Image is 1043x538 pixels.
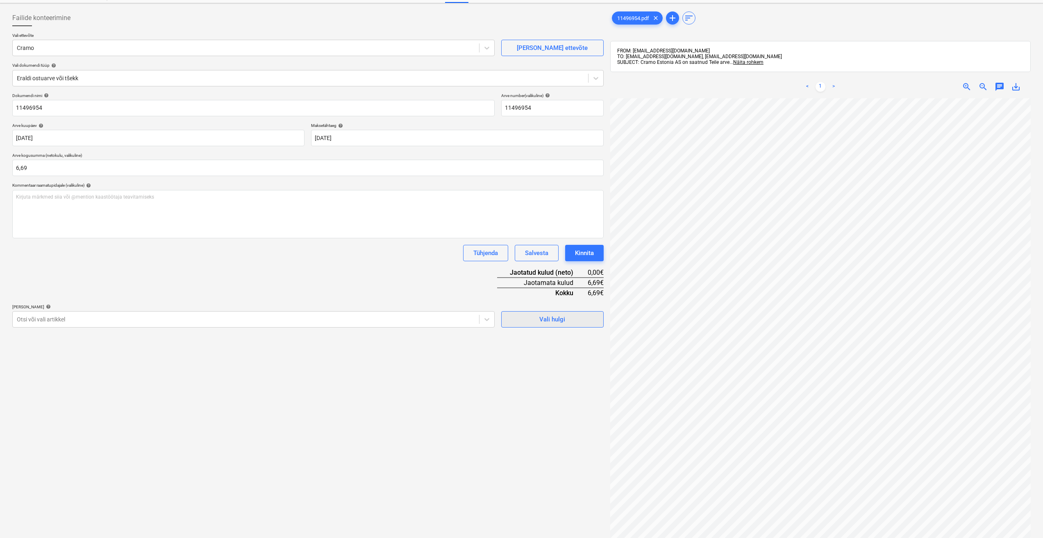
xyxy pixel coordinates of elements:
button: Salvesta [515,245,559,261]
p: Arve kogusumma (netokulu, valikuline) [12,153,604,160]
div: Jaotatud kulud (neto) [497,268,586,278]
div: 6,69€ [586,288,604,298]
div: Dokumendi nimi [12,93,495,98]
span: zoom_out [978,82,988,92]
span: help [42,93,49,98]
span: help [44,304,51,309]
a: Next page [829,82,838,92]
span: help [37,123,43,128]
span: help [543,93,550,98]
div: [PERSON_NAME] ettevõte [517,43,588,53]
span: TO: [EMAIL_ADDRESS][DOMAIN_NAME], [EMAIL_ADDRESS][DOMAIN_NAME] [617,54,782,59]
input: Arve kogusumma (netokulu, valikuline) [12,160,604,176]
span: save_alt [1011,82,1021,92]
div: Jaotamata kulud [497,278,586,288]
a: Previous page [802,82,812,92]
span: 11496954.pdf [612,15,654,21]
span: FROM: [EMAIL_ADDRESS][DOMAIN_NAME] [617,48,710,54]
input: Arve number [501,100,604,116]
div: Vali hulgi [539,314,565,325]
div: Maksetähtaeg [311,123,603,128]
button: Kinnita [565,245,604,261]
span: Failide konteerimine [12,13,70,23]
span: add [668,13,677,23]
a: Page 1 is your current page [816,82,825,92]
button: Vali hulgi [501,311,604,328]
span: ... [729,59,764,65]
div: Tühjenda [473,248,498,258]
div: Arve kuupäev [12,123,304,128]
span: zoom_in [962,82,972,92]
span: SUBJECT: Cramo Estonia AS on saatnud Teile arve [617,59,729,65]
span: help [84,183,91,188]
span: sort [684,13,694,23]
p: Vali ettevõte [12,33,495,40]
div: Arve number (valikuline) [501,93,604,98]
div: Salvesta [525,248,548,258]
div: 0,00€ [586,268,604,278]
div: [PERSON_NAME] [12,304,495,310]
span: help [336,123,343,128]
span: help [50,63,56,68]
input: Arve kuupäeva pole määratud. [12,130,304,146]
div: Kommentaar raamatupidajale (valikuline) [12,183,604,188]
div: 11496954.pdf [612,11,663,25]
span: clear [651,13,661,23]
div: Vali dokumendi tüüp [12,63,604,68]
button: Tühjenda [463,245,508,261]
input: Tähtaega pole määratud [311,130,603,146]
div: Kokku [497,288,586,298]
span: Näita rohkem [733,59,764,65]
div: 6,69€ [586,278,604,288]
button: [PERSON_NAME] ettevõte [501,40,604,56]
span: chat [995,82,1004,92]
input: Dokumendi nimi [12,100,495,116]
div: Kinnita [575,248,594,258]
